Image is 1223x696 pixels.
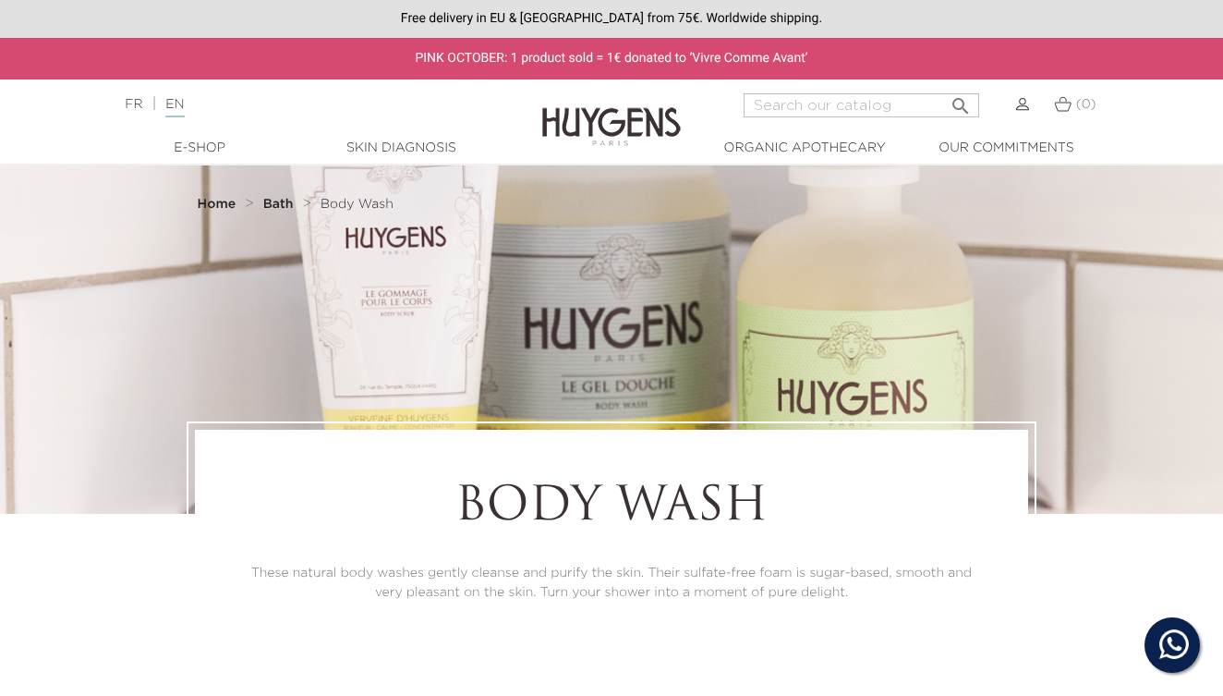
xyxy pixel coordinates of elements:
[950,90,972,112] i: 
[542,78,681,149] img: Huygens
[198,198,236,211] strong: Home
[198,197,240,212] a: Home
[107,139,292,158] a: E-Shop
[944,88,977,113] button: 
[321,198,394,211] span: Body Wash
[115,93,495,116] div: |
[263,198,294,211] strong: Bath
[246,564,977,603] p: These natural body washes gently cleanse and purify the skin. Their sulfate-free foam is sugar-ba...
[914,139,1098,158] a: Our commitments
[246,481,977,536] h1: Body Wash
[165,98,184,117] a: EN
[1076,98,1096,111] span: (0)
[744,93,979,117] input: Search
[263,197,298,212] a: Bath
[712,139,897,158] a: Organic Apothecary
[309,139,493,158] a: Skin Diagnosis
[321,197,394,212] a: Body Wash
[125,98,142,111] a: FR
